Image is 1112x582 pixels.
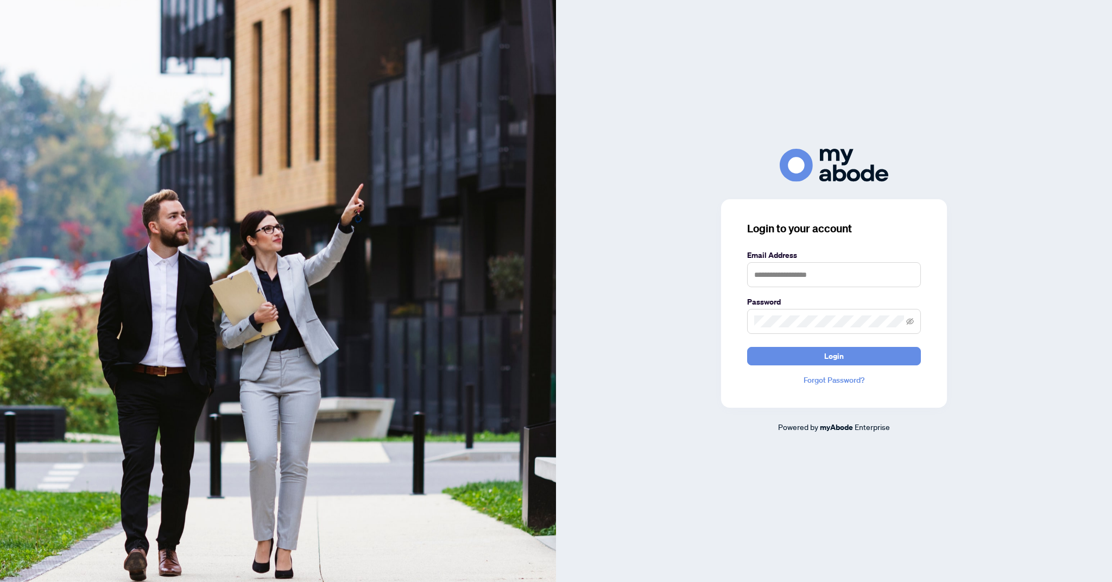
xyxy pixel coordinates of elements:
[747,249,921,261] label: Email Address
[906,318,914,325] span: eye-invisible
[747,347,921,365] button: Login
[747,374,921,386] a: Forgot Password?
[778,422,818,432] span: Powered by
[855,422,890,432] span: Enterprise
[747,221,921,236] h3: Login to your account
[747,296,921,308] label: Password
[824,347,844,365] span: Login
[820,421,853,433] a: myAbode
[780,149,888,182] img: ma-logo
